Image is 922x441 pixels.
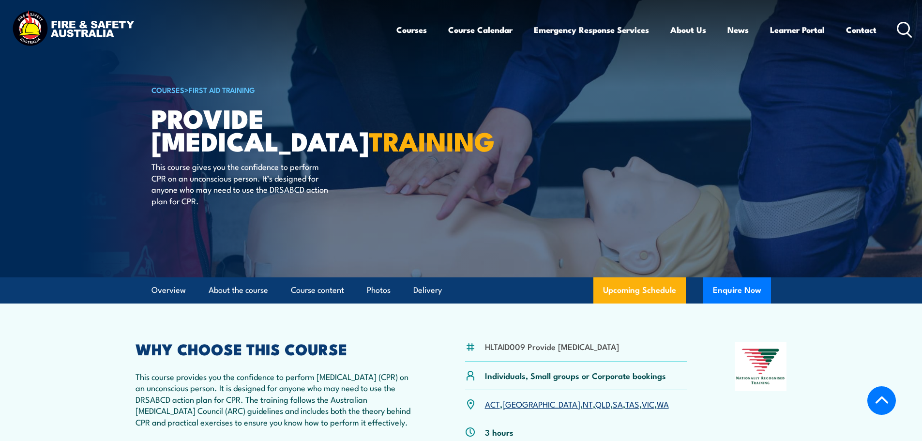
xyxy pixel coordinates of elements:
[151,84,184,95] a: COURSES
[136,342,418,355] h2: WHY CHOOSE THIS COURSE
[291,277,344,303] a: Course content
[670,17,706,43] a: About Us
[770,17,825,43] a: Learner Portal
[485,341,619,352] li: HLTAID009 Provide [MEDICAL_DATA]
[485,370,666,381] p: Individuals, Small groups or Corporate bookings
[502,398,580,410] a: [GEOGRAPHIC_DATA]
[595,398,610,410] a: QLD
[846,17,877,43] a: Contact
[369,120,495,160] strong: TRAINING
[593,277,686,304] a: Upcoming Schedule
[735,342,787,391] img: Nationally Recognised Training logo.
[625,398,639,410] a: TAS
[485,398,500,410] a: ACT
[534,17,649,43] a: Emergency Response Services
[642,398,654,410] a: VIC
[727,17,749,43] a: News
[613,398,623,410] a: SA
[657,398,669,410] a: WA
[396,17,427,43] a: Courses
[448,17,513,43] a: Course Calendar
[583,398,593,410] a: NT
[136,371,418,427] p: This course provides you the confidence to perform [MEDICAL_DATA] (CPR) on an unconscious person....
[151,277,186,303] a: Overview
[151,161,328,206] p: This course gives you the confidence to perform CPR on an unconscious person. It’s designed for a...
[151,106,391,152] h1: Provide [MEDICAL_DATA]
[413,277,442,303] a: Delivery
[209,277,268,303] a: About the course
[703,277,771,304] button: Enquire Now
[485,398,669,410] p: , , , , , , ,
[485,426,514,438] p: 3 hours
[151,84,391,95] h6: >
[189,84,255,95] a: First Aid Training
[367,277,391,303] a: Photos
